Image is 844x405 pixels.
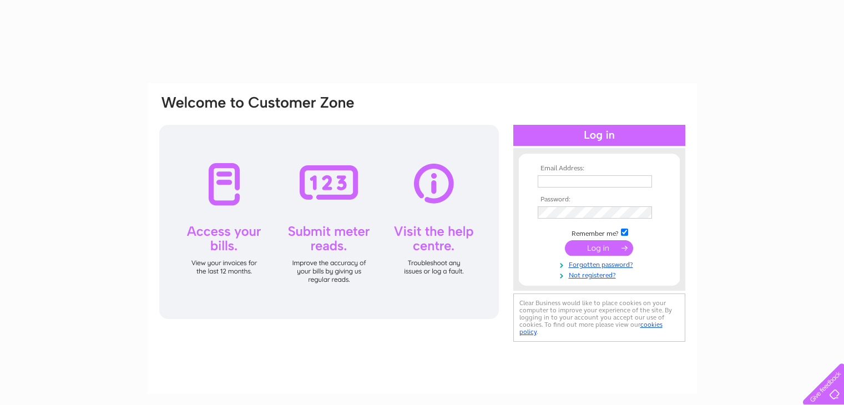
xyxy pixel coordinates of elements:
input: Submit [565,240,633,256]
td: Remember me? [535,227,664,238]
a: Not registered? [538,269,664,280]
a: Forgotten password? [538,259,664,269]
a: cookies policy [519,321,663,336]
div: Clear Business would like to place cookies on your computer to improve your experience of the sit... [513,293,685,342]
th: Password: [535,196,664,204]
th: Email Address: [535,165,664,173]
